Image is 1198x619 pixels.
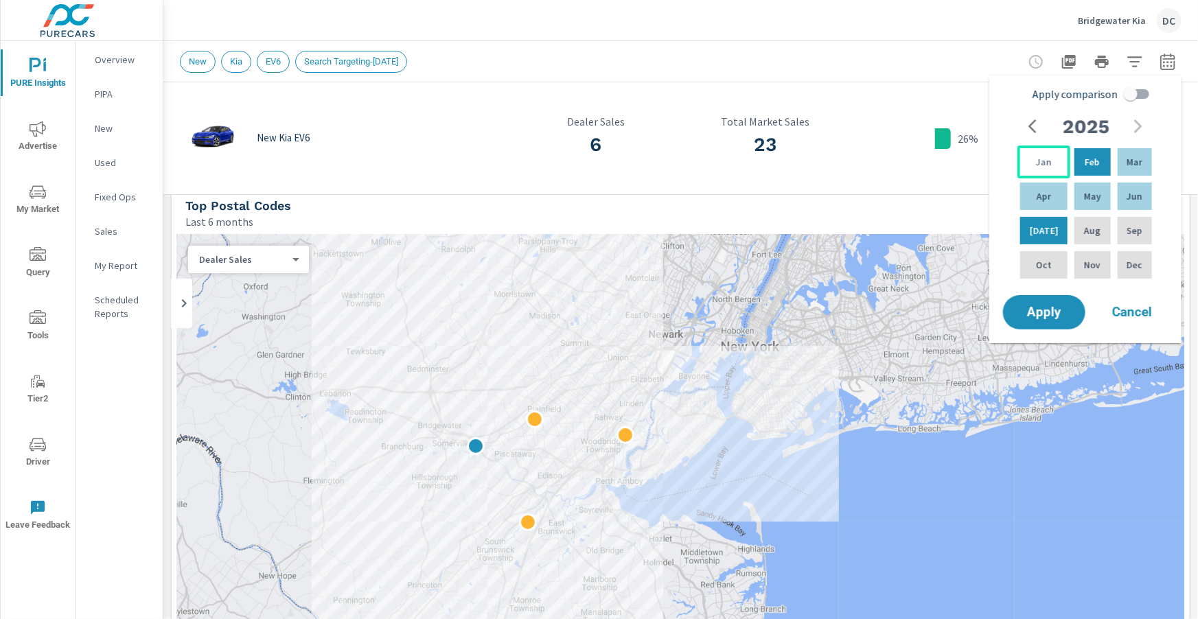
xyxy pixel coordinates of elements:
p: 26% [958,130,978,147]
h5: Top Postal Codes [185,198,291,213]
div: My Report [76,255,163,276]
p: New Kia EV6 [257,132,310,144]
p: Sales [95,224,152,238]
p: Last 6 months [185,213,253,230]
span: EV6 [257,56,289,67]
p: Dec [1127,258,1142,272]
div: PIPA [76,84,163,104]
div: Fixed Ops [76,187,163,207]
p: Dealer Sales [199,253,287,266]
p: New [95,121,152,135]
div: Sales [76,221,163,242]
button: Print Report [1088,48,1116,75]
p: Aug [1084,224,1101,237]
button: Apply Filters [1121,48,1149,75]
p: Used [95,156,152,170]
div: Overview [76,49,163,70]
span: Driver [5,436,71,470]
p: Jan [1036,155,1052,169]
span: Search Targeting-[DATE] [296,56,406,67]
p: Jun [1127,189,1142,203]
span: Cancel [1105,306,1160,318]
button: "Export Report to PDF" [1055,48,1083,75]
span: Tools [5,310,71,344]
p: Mar [1127,155,1142,169]
p: Fixed Ops [95,190,152,204]
span: My Market [5,184,71,218]
p: Sep [1127,224,1142,237]
span: Query [5,247,71,281]
div: Dealer Sales [188,253,298,266]
p: Total Market Sales [689,115,842,128]
span: Leave Feedback [5,500,71,533]
p: Oct [1036,258,1052,272]
span: Advertise [5,121,71,154]
p: Overview [95,53,152,67]
span: New [181,56,215,67]
div: New [76,118,163,139]
p: My Report [95,259,152,272]
p: Dealer Sales [519,115,672,128]
h3: 6 [519,133,672,156]
span: Kia [222,56,251,67]
p: Apr [1037,189,1051,203]
button: Select Date Range [1154,48,1182,75]
img: glamour [185,118,240,159]
h3: 23 [689,133,842,156]
p: Scheduled Reports [95,293,152,320]
p: May [1084,189,1101,203]
p: [DATE] [1030,224,1059,237]
p: PIPA [95,87,152,101]
p: Bridgewater Kia [1078,14,1146,27]
span: Apply comparison [1033,86,1118,102]
p: Feb [1085,155,1100,169]
h2: 2025 [1063,115,1109,139]
div: DC [1157,8,1182,33]
button: Apply [1003,295,1085,329]
p: Nov [1084,258,1101,272]
div: Used [76,152,163,173]
div: nav menu [1,41,75,546]
span: PURE Insights [5,58,71,91]
div: Scheduled Reports [76,290,163,324]
span: Apply [1017,306,1072,318]
span: Tier2 [5,373,71,407]
button: Cancel [1091,295,1173,329]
